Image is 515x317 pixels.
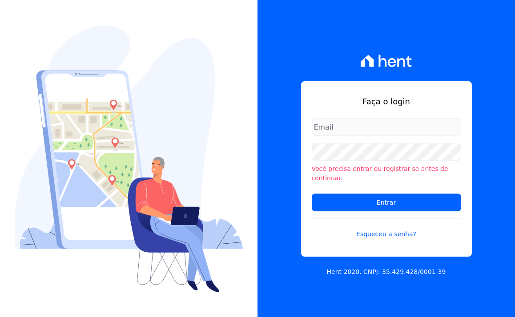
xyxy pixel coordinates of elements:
[312,164,461,183] li: Você precisa entrar ou registrar-se antes de continuar.
[312,118,461,136] input: Email
[312,194,461,211] input: Entrar
[312,95,461,107] h1: Faça o login
[312,218,461,239] a: Esqueceu a senha?
[327,267,446,277] p: Hent 2020. CNPJ: 35.429.428/0001-39
[15,25,243,292] img: Login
